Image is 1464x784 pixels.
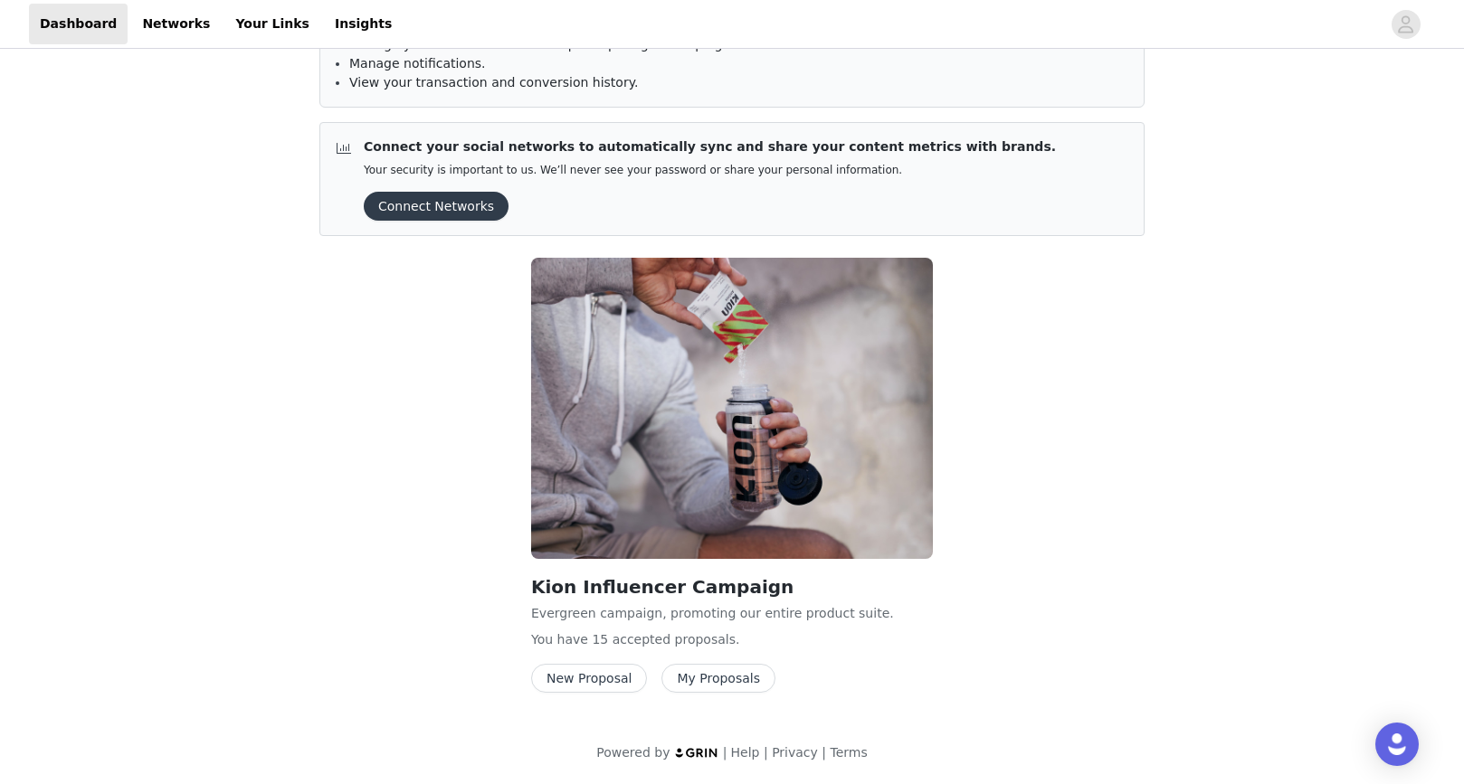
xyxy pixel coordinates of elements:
[674,747,719,759] img: logo
[723,745,727,760] span: |
[531,664,647,693] button: New Proposal
[531,258,933,559] img: Kion
[830,745,867,760] a: Terms
[772,745,818,760] a: Privacy
[364,137,1056,156] p: Connect your social networks to automatically sync and share your content metrics with brands.
[731,745,760,760] a: Help
[822,745,826,760] span: |
[764,745,768,760] span: |
[1397,10,1414,39] div: avatar
[364,192,509,221] button: Connect Networks
[596,745,670,760] span: Powered by
[131,4,221,44] a: Networks
[224,4,320,44] a: Your Links
[729,632,736,647] span: s
[531,630,933,649] p: You have 15 accepted proposal .
[29,4,128,44] a: Dashboard
[661,664,775,693] button: My Proposals
[531,573,933,600] h2: Kion Influencer Campaign
[349,75,638,90] span: View your transaction and conversion history.
[349,56,486,71] span: Manage notifications.
[364,164,1056,177] p: Your security is important to us. We’ll never see your password or share your personal information.
[1375,723,1419,766] div: Open Intercom Messenger
[324,4,403,44] a: Insights
[531,604,933,623] p: Evergreen campaign, promoting our entire product suite.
